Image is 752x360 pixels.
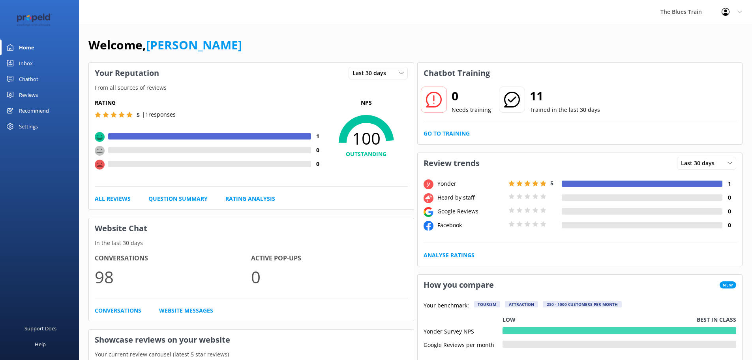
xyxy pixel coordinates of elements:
img: 12-1677471078.png [12,13,57,26]
h3: Chatbot Training [418,63,496,83]
div: Recommend [19,103,49,119]
p: | 1 responses [142,110,176,119]
h4: 1 [311,132,325,141]
h1: Welcome, [88,36,242,55]
h3: Website Chat [89,218,414,239]
a: Rating Analysis [225,194,275,203]
p: In the last 30 days [89,239,414,247]
div: Chatbot [19,71,38,87]
h3: How you compare [418,275,500,295]
div: Attraction [505,301,538,307]
a: Question Summary [148,194,208,203]
h3: Review trends [418,153,486,173]
h4: 0 [722,193,736,202]
p: Best in class [697,315,736,324]
p: Needs training [452,106,491,114]
h4: 0 [722,221,736,230]
div: Yonder [435,179,506,188]
h4: OUTSTANDING [325,150,408,158]
a: Website Messages [159,306,213,315]
p: Your current review carousel (latest 5 star reviews) [89,350,414,359]
p: NPS [325,98,408,107]
p: Your benchmark: [424,301,469,311]
h5: Rating [95,98,325,107]
p: 0 [251,264,407,290]
div: 250 - 1000 customers per month [543,301,622,307]
span: 5 [137,111,140,119]
h4: Conversations [95,253,251,264]
div: Heard by staff [435,193,506,202]
span: Last 30 days [353,69,391,77]
h2: 0 [452,87,491,106]
a: Go to Training [424,129,470,138]
div: Home [19,40,34,55]
div: Google Reviews per month [424,341,503,348]
span: 5 [550,179,553,187]
h3: Your Reputation [89,63,165,83]
h4: 0 [311,146,325,155]
h2: 11 [530,87,600,106]
div: Help [35,336,46,352]
div: Yonder Survey NPS [424,327,503,334]
span: New [720,281,736,288]
p: 98 [95,264,251,290]
div: Facebook [435,221,506,230]
span: 100 [325,128,408,148]
h4: 0 [311,160,325,168]
h3: Showcase reviews on your website [89,330,414,350]
a: Conversations [95,306,141,315]
h4: Active Pop-ups [251,253,407,264]
div: Tourism [474,301,500,307]
a: [PERSON_NAME] [146,37,242,53]
p: Low [503,315,516,324]
div: Reviews [19,87,38,103]
a: All Reviews [95,194,131,203]
div: Settings [19,119,38,134]
span: Last 30 days [681,159,719,168]
div: Support Docs [24,320,56,336]
h4: 0 [722,207,736,216]
p: Trained in the last 30 days [530,106,600,114]
a: Analyse Ratings [424,251,474,260]
div: Inbox [19,55,33,71]
p: From all sources of reviews [89,83,414,92]
h4: 1 [722,179,736,188]
div: Google Reviews [435,207,506,216]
